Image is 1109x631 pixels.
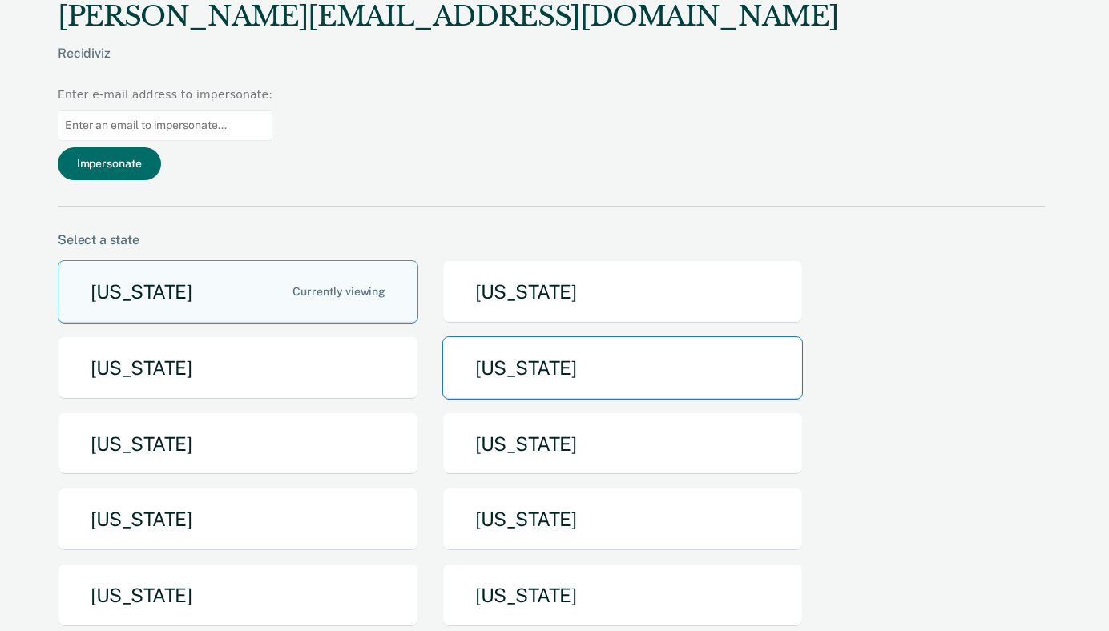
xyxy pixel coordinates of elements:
[58,110,272,141] input: Enter an email to impersonate...
[58,232,1045,247] div: Select a state
[58,412,418,476] button: [US_STATE]
[442,260,803,324] button: [US_STATE]
[442,564,803,627] button: [US_STATE]
[58,564,418,627] button: [US_STATE]
[58,147,161,180] button: Impersonate
[442,412,803,476] button: [US_STATE]
[58,86,272,103] div: Enter e-mail address to impersonate:
[442,488,803,551] button: [US_STATE]
[58,488,418,551] button: [US_STATE]
[58,336,418,400] button: [US_STATE]
[58,46,838,86] div: Recidiviz
[442,336,803,400] button: [US_STATE]
[58,260,418,324] button: [US_STATE]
